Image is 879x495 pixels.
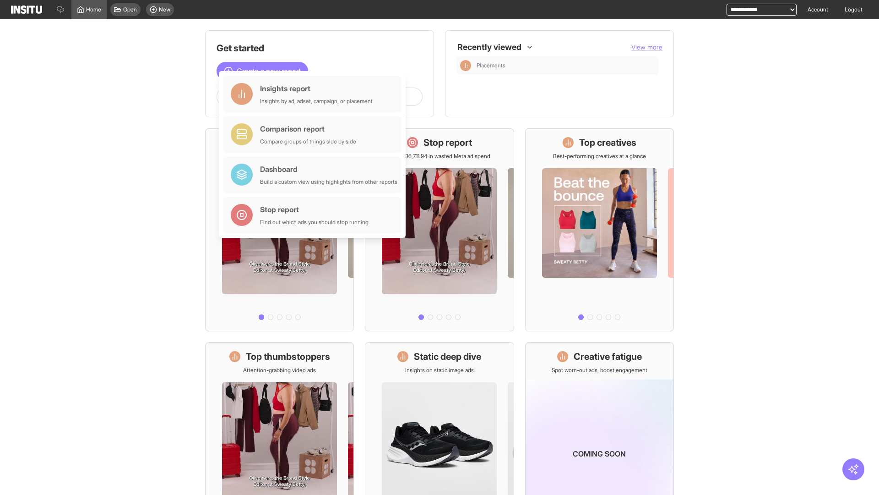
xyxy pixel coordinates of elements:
div: Insights report [260,83,373,94]
div: Insights [460,60,471,71]
a: Top creativesBest-performing creatives at a glance [525,128,674,331]
h1: Top thumbstoppers [246,350,330,363]
div: Find out which ads you should stop running [260,219,369,226]
h1: Top creatives [579,136,636,149]
span: Create a new report [237,66,301,77]
span: Placements [477,62,505,69]
div: Insights by ad, adset, campaign, or placement [260,98,373,105]
div: Stop report [260,204,369,215]
span: Placements [477,62,655,69]
a: What's live nowSee all active ads instantly [205,128,354,331]
p: Insights on static image ads [405,367,474,374]
span: View more [631,43,662,51]
h1: Static deep dive [414,350,481,363]
button: View more [631,43,662,52]
h1: Stop report [423,136,472,149]
img: Logo [11,5,42,14]
div: Build a custom view using highlights from other reports [260,178,397,186]
p: Attention-grabbing video ads [243,367,316,374]
div: Comparison report [260,123,356,134]
span: New [159,6,170,13]
p: Save £36,711.94 in wasted Meta ad spend [389,153,490,160]
button: Create a new report [217,62,308,80]
a: Stop reportSave £36,711.94 in wasted Meta ad spend [365,128,514,331]
h1: Get started [217,42,423,55]
span: Open [123,6,137,13]
p: Best-performing creatives at a glance [553,153,646,160]
span: Home [86,6,101,13]
div: Compare groups of things side by side [260,138,356,145]
div: Dashboard [260,164,397,175]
